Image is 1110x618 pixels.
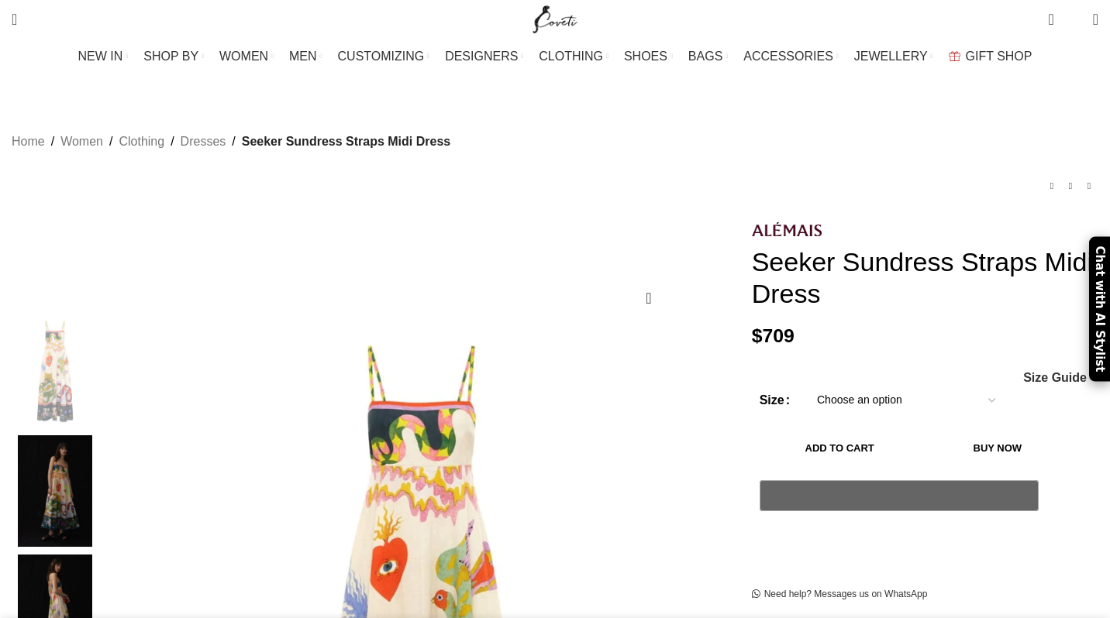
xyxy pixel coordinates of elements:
a: JEWELLERY [854,41,933,72]
a: Next product [1080,177,1098,195]
a: Home [12,132,45,152]
span: BAGS [688,49,722,64]
img: alemais seeker Alemais seeker sundress Seeker Sundress Seeker Sundress Clothing Alemais Coveti [8,315,102,427]
button: Pay with GPay [760,480,1039,511]
a: SHOP BY [143,41,204,72]
span: WOMEN [219,49,268,64]
a: Site logo [529,12,581,25]
a: WOMEN [219,41,274,72]
span: 0 [1050,8,1061,19]
span: DESIGNERS [445,49,518,64]
button: Add to cart [760,432,920,465]
a: GIFT SHOP [949,41,1032,72]
a: BAGS [688,41,728,72]
a: Size Guide [1022,372,1087,384]
h1: Seeker Sundress Straps Midi Dress [752,246,1098,310]
span: $ [752,325,763,346]
a: MEN [289,41,322,72]
a: 0 [1040,4,1061,35]
iframe: Secure express checkout frame [757,520,1042,557]
img: Alemais Seeker Sundress alemais seeker [8,435,102,548]
span: Seeker Sundress Straps Midi Dress [242,132,450,152]
nav: Breadcrumb [12,132,450,152]
div: Main navigation [4,41,1106,72]
span: CUSTOMIZING [338,49,425,64]
div: My Wishlist [1066,4,1081,35]
a: Clothing [119,132,164,152]
a: SHOES [624,41,673,72]
a: Need help? Messages us on WhatsApp [752,589,928,601]
span: SHOES [624,49,667,64]
a: Dresses [181,132,226,152]
span: JEWELLERY [854,49,928,64]
a: CLOTHING [539,41,608,72]
a: Search [4,4,25,35]
span: SHOP BY [143,49,198,64]
a: CUSTOMIZING [338,41,430,72]
button: Buy now [928,432,1067,465]
a: NEW IN [78,41,129,72]
span: 0 [1069,15,1081,27]
span: NEW IN [78,49,123,64]
bdi: 709 [752,325,795,346]
span: Size Guide [1023,372,1087,384]
a: Previous product [1043,177,1061,195]
span: GIFT SHOP [966,49,1032,64]
img: Alemais [752,222,822,236]
img: GiftBag [949,51,960,61]
span: CLOTHING [539,49,603,64]
a: ACCESSORIES [743,41,839,72]
a: DESIGNERS [445,41,523,72]
a: Women [60,132,103,152]
label: Size [760,390,790,410]
span: ACCESSORIES [743,49,833,64]
span: MEN [289,49,317,64]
